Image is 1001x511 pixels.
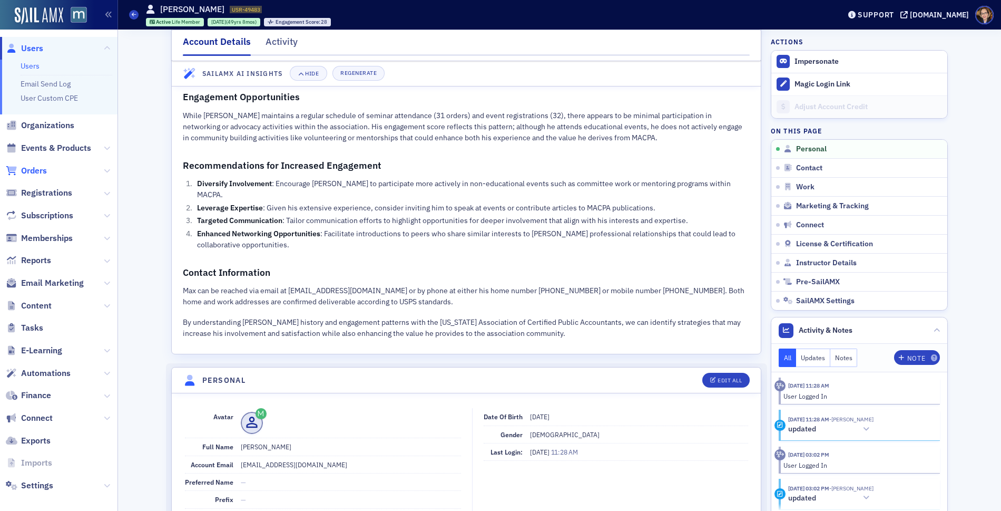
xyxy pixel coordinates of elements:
[6,120,74,131] a: Organizations
[21,322,43,334] span: Tasks
[530,426,748,443] dd: [DEMOGRAPHIC_DATA]
[21,277,84,289] span: Email Marketing
[6,345,62,356] a: E-Learning
[290,66,327,81] button: Hide
[21,255,51,266] span: Reports
[6,210,73,221] a: Subscriptions
[771,37,803,46] h4: Actions
[975,6,994,24] span: Profile
[241,495,246,504] span: —
[829,416,874,423] span: Max Highstein
[771,126,948,136] h4: On this page
[796,201,869,211] span: Marketing & Tracking
[21,142,91,154] span: Events & Products
[830,349,858,367] button: Notes
[183,317,750,339] p: By understanding [PERSON_NAME] history and engagement patterns with the [US_STATE] Association of...
[21,61,40,71] a: Users
[796,349,830,367] button: Updates
[63,7,87,25] a: View Homepage
[160,4,224,15] h1: [PERSON_NAME]
[551,448,578,456] span: 11:28 AM
[796,258,857,268] span: Instructor Details
[197,216,282,225] strong: Targeted Communication
[788,485,829,492] time: 9/26/2025 03:02 PM
[183,265,750,280] h3: Contact Information
[21,210,73,221] span: Subscriptions
[900,11,973,18] button: [DOMAIN_NAME]
[6,390,51,401] a: Finance
[718,378,742,383] div: Edit All
[21,120,74,131] span: Organizations
[232,6,260,13] span: USR-49483
[21,93,78,103] a: User Custom CPE
[305,71,319,77] div: Hide
[6,480,53,491] a: Settings
[6,187,72,199] a: Registrations
[183,35,251,56] div: Account Details
[332,66,385,81] button: Regenerate
[6,435,51,447] a: Exports
[788,493,874,504] button: updated
[276,18,321,25] span: Engagement Score :
[6,142,91,154] a: Events & Products
[530,448,551,456] span: [DATE]
[266,35,298,54] div: Activity
[490,448,523,456] span: Last Login:
[183,158,750,173] h3: Recommendations for Increased Engagement
[185,478,233,486] span: Preferred Name
[21,412,53,424] span: Connect
[788,494,816,503] h5: updated
[788,451,829,458] time: 9/26/2025 03:02 PM
[858,10,894,20] div: Support
[202,375,246,386] h4: Personal
[6,412,53,424] a: Connect
[172,18,200,25] span: Life Member
[194,228,750,250] li: : Facilitate introductions to peers who share similar interests to [PERSON_NAME] professional rel...
[771,95,947,118] a: Adjust Account Credit
[208,18,260,26] div: 1976-01-01 00:00:00
[241,456,461,473] dd: [EMAIL_ADDRESS][DOMAIN_NAME]
[6,300,52,312] a: Content
[796,220,824,230] span: Connect
[211,18,226,25] span: [DATE]
[779,349,797,367] button: All
[15,7,63,24] img: SailAMX
[6,165,47,177] a: Orders
[6,277,84,289] a: Email Marketing
[796,277,840,287] span: Pre-SailAMX
[6,255,51,266] a: Reports
[194,178,750,200] li: : Encourage [PERSON_NAME] to participate more actively in non-educational events such as committe...
[71,7,87,23] img: SailAMX
[799,325,852,336] span: Activity & Notes
[796,239,873,249] span: License & Certification
[774,449,786,460] div: Activity
[202,69,282,78] h4: SailAMX AI Insights
[894,350,940,365] button: Note
[788,382,829,389] time: 9/29/2025 11:28 AM
[146,18,204,26] div: Active: Active: Life Member
[156,18,172,25] span: Active
[783,391,933,401] div: User Logged In
[21,345,62,356] span: E-Learning
[907,355,925,361] div: Note
[6,457,52,469] a: Imports
[6,322,43,334] a: Tasks
[21,43,43,54] span: Users
[21,368,71,379] span: Automations
[500,430,523,439] span: Gender
[197,203,263,213] strong: Leverage Expertise
[21,300,52,312] span: Content
[794,57,839,66] button: Impersonate
[796,182,814,192] span: Work
[794,80,942,89] div: Magic Login Link
[829,485,874,492] span: Max Highstein
[788,425,816,434] h5: updated
[21,233,73,244] span: Memberships
[21,480,53,491] span: Settings
[783,460,933,470] div: User Logged In
[530,412,549,421] span: [DATE]
[796,163,822,173] span: Contact
[183,90,750,104] h3: Engagement Opportunities
[215,495,233,504] span: Prefix
[21,390,51,401] span: Finance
